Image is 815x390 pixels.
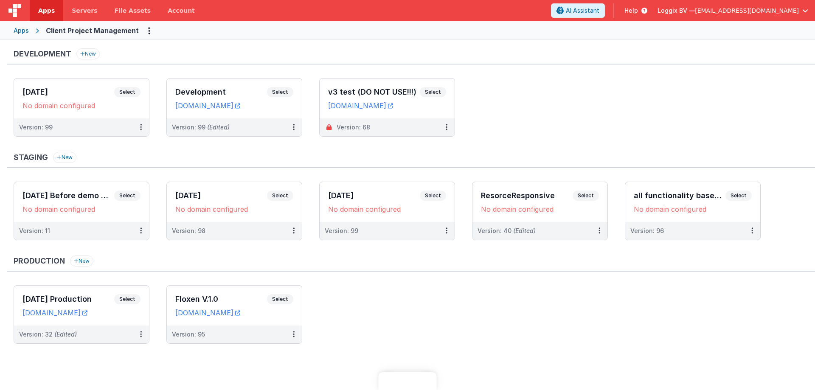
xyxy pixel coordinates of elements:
div: Version: 95 [172,330,205,339]
h3: [DATE] Before demo version [22,191,114,200]
a: [DOMAIN_NAME] [175,309,240,317]
a: [DOMAIN_NAME] [328,101,393,110]
div: No domain configured [634,205,752,213]
div: Version: 68 [337,123,370,132]
span: Apps [38,6,55,15]
button: New [53,152,76,163]
span: Select [114,87,141,97]
div: Version: 96 [630,227,664,235]
div: Version: 40 [478,227,536,235]
a: [DOMAIN_NAME] [175,101,240,110]
div: No domain configured [481,205,599,213]
h3: [DATE] [328,191,420,200]
div: No domain configured [22,101,141,110]
button: Loggix BV — [EMAIL_ADDRESS][DOMAIN_NAME] [658,6,808,15]
h3: ResorceResponsive [481,191,573,200]
span: (Edited) [54,331,77,338]
span: Select [420,87,446,97]
span: Select [725,191,752,201]
button: AI Assistant [551,3,605,18]
a: [DOMAIN_NAME] [22,309,87,317]
button: Options [142,24,156,37]
span: [EMAIL_ADDRESS][DOMAIN_NAME] [695,6,799,15]
span: Select [267,191,293,201]
div: Version: 11 [19,227,50,235]
button: New [70,255,93,267]
span: (Edited) [207,123,230,131]
div: Version: 99 [325,227,358,235]
h3: all functionality based on task code. [634,191,725,200]
div: No domain configured [175,205,293,213]
h3: Floxen V.1.0 [175,295,267,303]
span: Select [573,191,599,201]
div: Version: 99 [172,123,230,132]
div: Apps [14,26,29,35]
h3: Development [14,50,71,58]
h3: [DATE] Production [22,295,114,303]
h3: Development [175,88,267,96]
span: Loggix BV — [658,6,695,15]
h3: v3 test (DO NOT USE!!!) [328,88,420,96]
span: Select [114,191,141,201]
span: Select [114,294,141,304]
button: New [76,48,100,59]
span: (Edited) [513,227,536,234]
div: Version: 99 [19,123,53,132]
span: AI Assistant [566,6,599,15]
span: Help [624,6,638,15]
div: No domain configured [22,205,141,213]
span: Servers [72,6,97,15]
div: Client Project Management [46,25,139,36]
h3: [DATE] [22,88,114,96]
span: Select [267,294,293,304]
div: No domain configured [328,205,446,213]
div: Version: 98 [172,227,205,235]
h3: Production [14,257,65,265]
iframe: Marker.io feedback button [379,372,437,390]
span: Select [267,87,293,97]
span: File Assets [115,6,151,15]
span: Select [420,191,446,201]
h3: Staging [14,153,48,162]
div: Version: 32 [19,330,77,339]
h3: [DATE] [175,191,267,200]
